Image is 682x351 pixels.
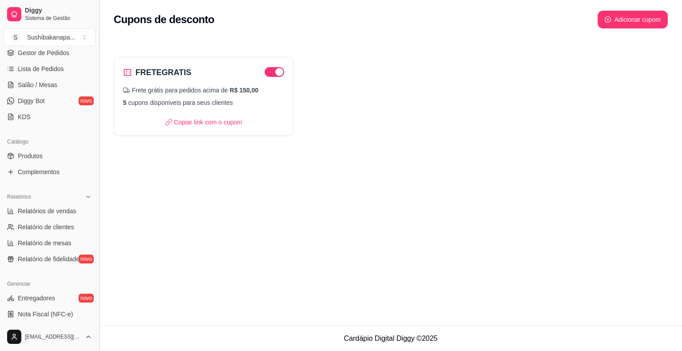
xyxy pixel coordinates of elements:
a: Gestor de Pedidos [4,46,95,60]
div: Catálogo [4,135,95,149]
div: Frete grátis para pedidos acima de [123,86,284,95]
span: S [11,33,20,42]
span: Relatório de fidelidade [18,255,79,263]
p: Copiar link com o cupom [165,118,242,127]
a: Salão / Mesas [4,78,95,92]
a: Relatório de mesas [4,236,95,250]
span: Diggy [25,7,92,15]
span: Entregadores [18,294,55,303]
span: Relatórios [7,193,31,200]
span: 5 [123,99,127,106]
a: Produtos [4,149,95,163]
div: Sushibakanapa ... [27,33,75,42]
button: Select a team [4,28,95,46]
a: Diggy Botnovo [4,94,95,108]
span: Salão / Mesas [18,80,57,89]
span: Relatórios de vendas [18,207,76,215]
span: Diggy Bot [18,96,45,105]
footer: Cardápio Digital Diggy © 2025 [99,326,682,351]
a: Nota Fiscal (NFC-e) [4,307,95,321]
span: [EMAIL_ADDRESS][DOMAIN_NAME] [25,333,81,340]
h2: Cupons de desconto [114,12,214,27]
a: Lista de Pedidos [4,62,95,76]
div: Gerenciar [4,277,95,291]
a: Entregadoresnovo [4,291,95,305]
span: Complementos [18,168,59,176]
span: R$ 150,00 [230,86,258,95]
a: KDS [4,110,95,124]
span: KDS [18,112,31,121]
span: Relatório de mesas [18,239,71,247]
span: Sistema de Gestão [25,15,92,22]
span: Produtos [18,152,43,160]
a: Complementos [4,165,95,179]
span: Nota Fiscal (NFC-e) [18,310,73,319]
span: Relatório de clientes [18,223,74,231]
span: Gestor de Pedidos [18,48,69,57]
a: DiggySistema de Gestão [4,4,95,25]
button: [EMAIL_ADDRESS][DOMAIN_NAME] [4,326,95,347]
h2: FRETEGRATIS [135,66,191,79]
a: Relatório de clientes [4,220,95,234]
a: Relatórios de vendas [4,204,95,218]
span: Lista de Pedidos [18,64,64,73]
button: plus-circleAdicionar cupom [598,11,668,28]
a: Relatório de fidelidadenovo [4,252,95,266]
span: plus-circle [605,16,611,23]
p: cupons disponíveis para seus clientes [123,98,284,107]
